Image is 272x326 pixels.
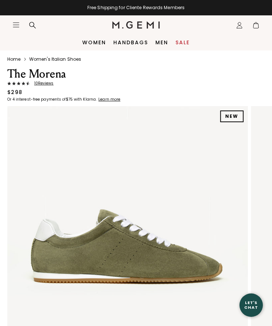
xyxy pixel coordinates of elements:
[7,81,121,86] a: 10Reviews
[7,89,23,96] div: $298
[7,56,20,62] a: Home
[7,97,66,102] klarna-placement-style-body: Or 4 interest-free payments of
[113,40,148,45] a: Handbags
[29,56,81,62] a: Women's Italian Shoes
[30,81,54,86] span: 10 Review s
[82,40,106,45] a: Women
[112,21,160,29] img: M.Gemi
[239,300,263,310] div: Let's Chat
[66,97,73,102] klarna-placement-style-amount: $75
[175,40,190,45] a: Sale
[220,110,243,122] div: NEW
[12,21,20,29] button: Open site menu
[155,40,168,45] a: Men
[7,67,121,81] h1: The Morena
[98,97,120,102] a: Learn more
[74,97,98,102] klarna-placement-style-body: with Klarna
